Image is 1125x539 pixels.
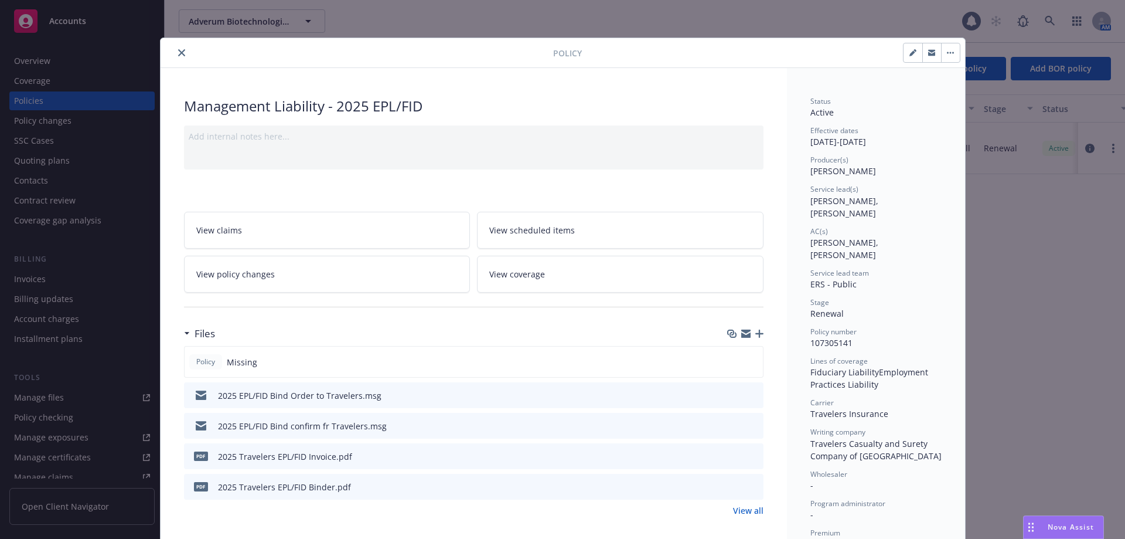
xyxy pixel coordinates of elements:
[810,184,858,194] span: Service lead(s)
[810,427,865,437] span: Writing company
[1023,516,1104,539] button: Nova Assist
[748,450,759,463] button: preview file
[729,481,739,493] button: download file
[810,398,834,408] span: Carrier
[810,327,857,337] span: Policy number
[553,47,582,59] span: Policy
[1024,516,1038,538] div: Drag to move
[218,389,381,402] div: 2025 EPL/FID Bind Order to Travelers.msg
[810,96,831,106] span: Status
[218,420,387,432] div: 2025 EPL/FID Bind confirm fr Travelers.msg
[810,509,813,520] span: -
[810,367,879,378] span: Fiduciary Liability
[810,528,840,538] span: Premium
[729,389,739,402] button: download file
[810,126,858,135] span: Effective dates
[810,107,834,118] span: Active
[748,420,759,432] button: preview file
[477,256,763,293] a: View coverage
[729,420,739,432] button: download file
[194,357,217,367] span: Policy
[184,256,471,293] a: View policy changes
[810,308,844,319] span: Renewal
[729,450,739,463] button: download file
[175,46,189,60] button: close
[810,408,888,419] span: Travelers Insurance
[810,480,813,491] span: -
[194,482,208,491] span: pdf
[748,389,759,402] button: preview file
[184,326,215,341] div: Files
[810,356,868,366] span: Lines of coverage
[810,469,847,479] span: Wholesaler
[810,499,885,509] span: Program administrator
[810,126,942,148] div: [DATE] - [DATE]
[227,356,257,368] span: Missing
[810,297,829,307] span: Stage
[810,237,881,260] span: [PERSON_NAME], [PERSON_NAME]
[184,212,471,249] a: View claims
[748,481,759,493] button: preview file
[194,452,208,460] span: pdf
[195,326,215,341] h3: Files
[810,279,857,290] span: ERS - Public
[196,224,242,236] span: View claims
[733,504,763,517] a: View all
[196,268,275,280] span: View policy changes
[489,268,545,280] span: View coverage
[810,165,876,177] span: [PERSON_NAME]
[477,212,763,249] a: View scheduled items
[810,155,848,165] span: Producer(s)
[184,96,763,116] div: Management Liability - 2025 EPL/FID
[810,195,881,219] span: [PERSON_NAME], [PERSON_NAME]
[218,481,351,493] div: 2025 Travelers EPL/FID Binder.pdf
[810,438,942,462] span: Travelers Casualty and Surety Company of [GEOGRAPHIC_DATA]
[1048,522,1094,532] span: Nova Assist
[218,450,352,463] div: 2025 Travelers EPL/FID Invoice.pdf
[810,337,853,348] span: 107305141
[810,226,828,236] span: AC(s)
[810,268,869,278] span: Service lead team
[489,224,575,236] span: View scheduled items
[810,367,930,390] span: Employment Practices Liability
[189,130,759,143] div: Add internal notes here...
